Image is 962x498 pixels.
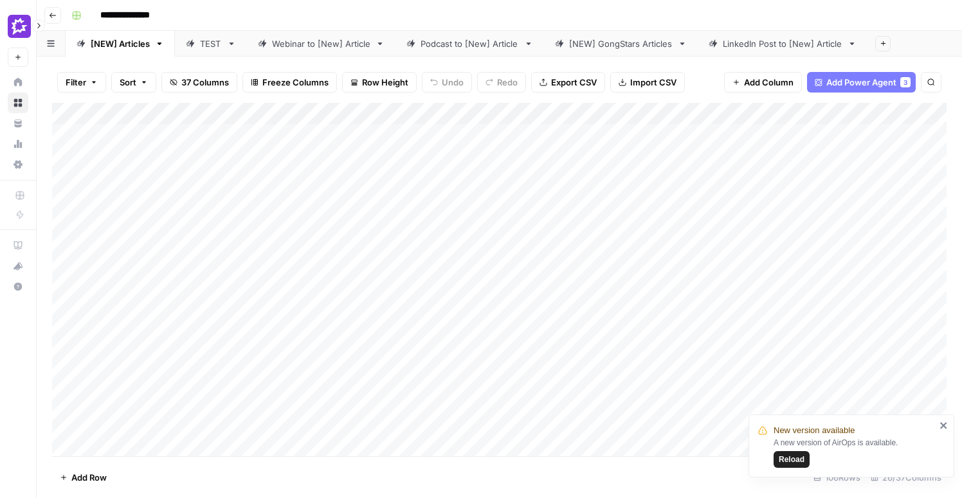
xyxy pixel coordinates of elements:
span: Add Column [744,76,794,89]
button: Redo [477,72,526,93]
span: Freeze Columns [262,76,329,89]
button: Undo [422,72,472,93]
a: Webinar to [New] Article [247,31,395,57]
button: Export CSV [531,72,605,93]
button: close [939,420,948,431]
a: [NEW] GongStars Articles [544,31,698,57]
button: Row Height [342,72,417,93]
div: 26/37 Columns [866,467,947,488]
div: [NEW] Articles [91,37,150,50]
button: Reload [774,451,810,468]
div: A new version of AirOps is available. [774,437,936,468]
div: 3 [900,77,911,87]
button: Sort [111,72,156,93]
a: Home [8,72,28,93]
a: Settings [8,154,28,175]
a: Usage [8,134,28,154]
button: 37 Columns [161,72,237,93]
div: [NEW] GongStars Articles [569,37,673,50]
span: 37 Columns [181,76,229,89]
button: Filter [57,72,106,93]
div: LinkedIn Post to [New] Article [723,37,842,50]
span: Reload [779,454,804,465]
button: What's new? [8,256,28,276]
a: LinkedIn Post to [New] Article [698,31,867,57]
a: TEST [175,31,247,57]
button: Help + Support [8,276,28,297]
button: Add Power Agent3 [807,72,916,93]
button: Add Column [724,72,802,93]
span: Sort [120,76,136,89]
button: Add Row [52,467,114,488]
span: Filter [66,76,86,89]
div: Webinar to [New] Article [272,37,370,50]
a: [NEW] Articles [66,31,175,57]
a: Your Data [8,113,28,134]
button: Import CSV [610,72,685,93]
span: Import CSV [630,76,676,89]
span: New version available [774,424,855,437]
span: Add Row [71,471,107,484]
a: Podcast to [New] Article [395,31,544,57]
a: AirOps Academy [8,235,28,256]
img: Gong Logo [8,15,31,38]
span: Export CSV [551,76,597,89]
a: Browse [8,93,28,113]
div: 106 Rows [808,467,866,488]
span: 3 [903,77,907,87]
span: Row Height [362,76,408,89]
div: TEST [200,37,222,50]
span: Undo [442,76,464,89]
span: Add Power Agent [826,76,896,89]
span: Redo [497,76,518,89]
div: Podcast to [New] Article [421,37,519,50]
button: Freeze Columns [242,72,337,93]
button: Workspace: Gong [8,10,28,42]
